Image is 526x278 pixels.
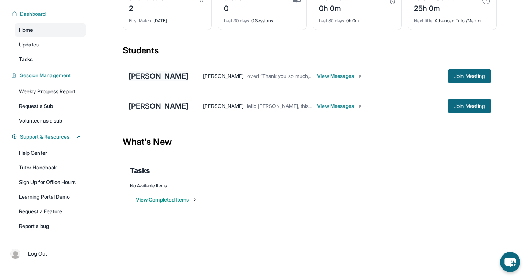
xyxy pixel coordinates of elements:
div: 0h 0m [319,2,348,14]
a: Request a Sub [15,99,86,113]
div: No Available Items [130,183,489,189]
span: Tasks [19,56,33,63]
span: | [23,249,25,258]
span: Home [19,26,33,34]
div: Students [123,45,497,61]
span: Session Management [20,72,71,79]
span: [PERSON_NAME] : [203,103,244,109]
span: Loved “Thank you so much, you too!” [244,73,331,79]
div: 0h 0m [319,14,396,24]
a: Help Center [15,146,86,159]
button: Session Management [17,72,82,79]
a: Tasks [15,53,86,66]
a: Sign Up for Office Hours [15,176,86,189]
a: Report a bug [15,219,86,233]
span: View Messages [317,102,363,110]
div: [PERSON_NAME] [129,71,188,81]
a: Home [15,23,86,37]
span: Next title : [414,18,434,23]
span: Log Out [28,250,47,258]
a: Volunteer as a sub [15,114,86,127]
a: Request a Feature [15,205,86,218]
a: Weekly Progress Report [15,85,86,98]
a: Learning Portal Demo [15,190,86,203]
div: 2 [129,2,164,14]
span: View Messages [317,72,363,80]
a: |Log Out [7,246,86,262]
button: View Completed Items [136,196,198,203]
button: Join Meeting [448,99,491,113]
div: 0 [224,2,242,14]
button: Dashboard [17,10,82,18]
div: What's New [123,126,497,158]
span: Support & Resources [20,133,69,140]
span: Join Meeting [454,74,485,78]
span: Tasks [130,165,150,176]
span: Updates [19,41,39,48]
a: Tutor Handbook [15,161,86,174]
button: Join Meeting [448,69,491,83]
img: Chevron-Right [357,103,363,109]
button: chat-button [500,252,520,272]
a: Updates [15,38,86,51]
span: Join Meeting [454,104,485,108]
button: Support & Resources [17,133,82,140]
div: Advanced Tutor/Mentor [414,14,491,24]
span: [PERSON_NAME] : [203,73,244,79]
div: 0 Sessions [224,14,301,24]
div: [DATE] [129,14,206,24]
img: user-img [10,249,20,259]
span: Last 30 days : [224,18,250,23]
span: Dashboard [20,10,46,18]
span: First Match : [129,18,152,23]
span: Last 30 days : [319,18,345,23]
img: Chevron-Right [357,73,363,79]
div: 25h 0m [414,2,458,14]
div: [PERSON_NAME] [129,101,188,111]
